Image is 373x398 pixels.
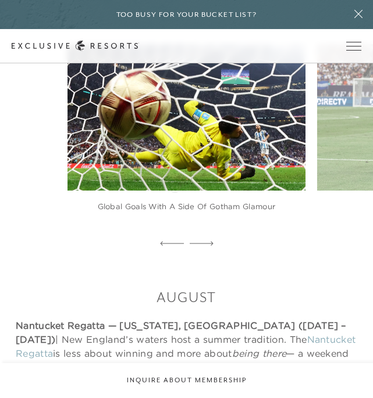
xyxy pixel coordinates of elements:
[16,320,346,345] strong: Nantucket Regatta — [US_STATE], [GEOGRAPHIC_DATA] ([DATE] – [DATE])
[232,347,287,359] em: being there
[16,334,356,359] a: Nantucket Regatta
[16,288,357,307] h3: August
[116,9,257,20] h6: Too busy for your bucket list?
[346,42,361,50] button: Open navigation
